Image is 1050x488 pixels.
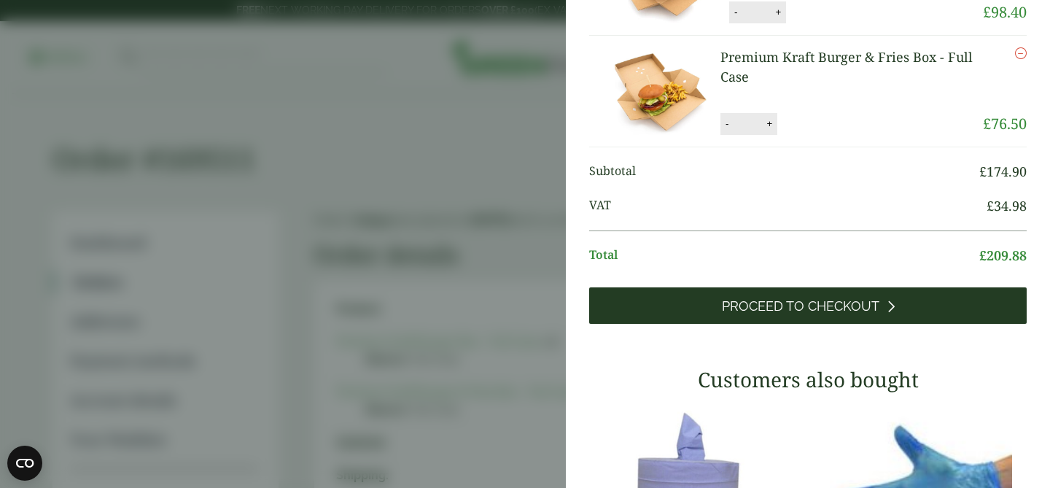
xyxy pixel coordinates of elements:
[730,6,742,18] button: -
[589,287,1027,324] a: Proceed to Checkout
[979,247,987,264] span: £
[987,197,994,214] span: £
[762,117,777,130] button: +
[983,2,991,22] span: £
[1015,47,1027,59] a: Remove this item
[979,247,1027,264] bdi: 209.88
[979,163,987,180] span: £
[589,246,979,266] span: Total
[589,162,979,182] span: Subtotal
[589,196,987,216] span: VAT
[983,114,991,133] span: £
[721,117,733,130] button: -
[771,6,785,18] button: +
[722,298,879,314] span: Proceed to Checkout
[987,197,1027,214] bdi: 34.98
[589,368,1027,392] h3: Customers also bought
[983,2,1027,22] bdi: 98.40
[720,48,973,85] a: Premium Kraft Burger & Fries Box - Full Case
[979,163,1027,180] bdi: 174.90
[7,446,42,481] button: Open CMP widget
[983,114,1027,133] bdi: 76.50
